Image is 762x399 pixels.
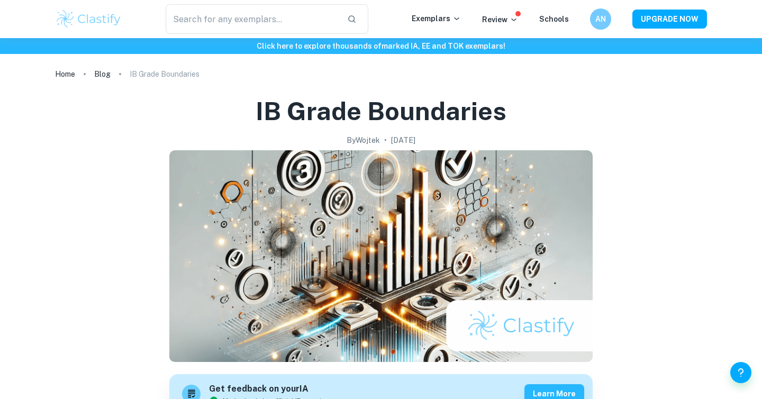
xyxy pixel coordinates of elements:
button: UPGRADE NOW [632,10,707,29]
p: IB Grade Boundaries [130,68,199,80]
h6: Click here to explore thousands of marked IA, EE and TOK exemplars ! [2,40,760,52]
h6: AN [595,13,607,25]
p: Exemplars [412,13,461,24]
a: Home [55,67,75,81]
a: Schools [539,15,569,23]
a: Blog [94,67,111,81]
img: IB Grade Boundaries cover image [169,150,593,362]
h2: [DATE] [391,134,415,146]
h6: Get feedback on your IA [209,383,335,396]
img: Clastify logo [55,8,122,30]
p: • [384,134,387,146]
input: Search for any exemplars... [166,4,339,34]
h1: IB Grade Boundaries [256,94,506,128]
h2: By Wojtek [347,134,380,146]
button: AN [590,8,611,30]
button: Help and Feedback [730,362,751,383]
p: Review [482,14,518,25]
